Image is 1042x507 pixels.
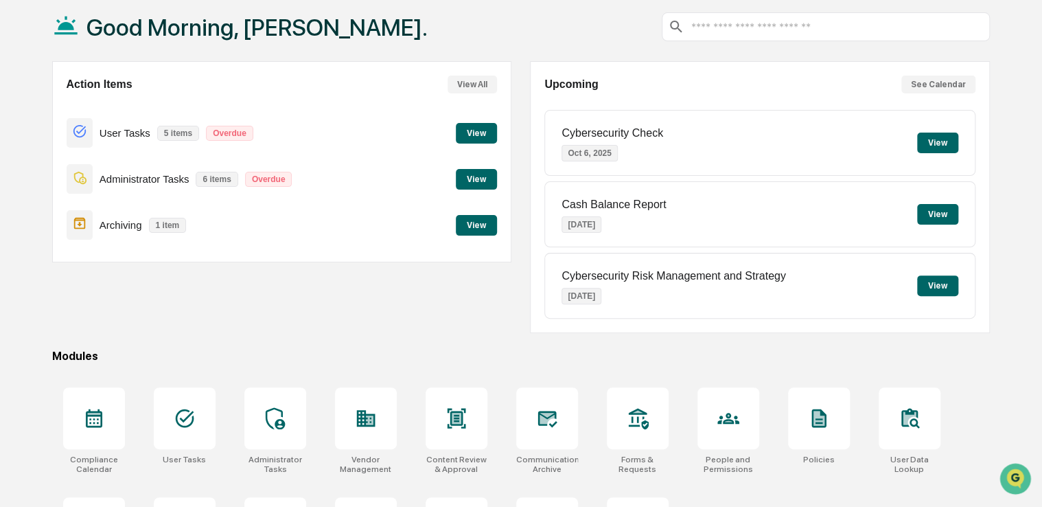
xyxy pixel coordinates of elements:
[137,303,166,313] span: Pylon
[100,173,189,185] p: Administrator Tasks
[561,199,666,211] p: Cash Balance Report
[879,455,940,474] div: User Data Lookup
[245,172,292,187] p: Overdue
[149,218,187,233] p: 1 item
[14,245,25,256] div: 🖐️
[52,350,990,363] div: Modules
[456,126,497,139] a: View
[456,218,497,231] a: View
[456,215,497,236] button: View
[607,455,669,474] div: Forms & Requests
[561,288,601,304] p: [DATE]
[561,127,663,139] p: Cybersecurity Check
[27,243,89,257] span: Preclearance
[998,462,1035,499] iframe: Open customer support
[196,172,238,187] p: 6 items
[561,270,785,282] p: Cybersecurity Risk Management and Strategy
[456,123,497,144] button: View
[14,271,25,282] div: 🔎
[62,104,225,118] div: Start new chat
[456,169,497,190] button: View
[14,28,250,50] p: How can we help?
[100,127,150,139] p: User Tasks
[697,455,759,474] div: People and Permissions
[426,455,487,474] div: Content Review & Approval
[544,78,598,91] h2: Upcoming
[157,126,199,141] p: 5 items
[917,133,958,153] button: View
[561,145,617,161] p: Oct 6, 2025
[244,455,306,474] div: Administrator Tasks
[113,243,170,257] span: Attestations
[27,269,86,283] span: Data Lookup
[901,76,975,93] button: See Calendar
[14,173,36,195] img: Sigrid Alegria
[100,245,111,256] div: 🗄️
[803,455,835,464] div: Policies
[97,302,166,313] a: Powered byPylon
[561,216,601,233] p: [DATE]
[14,104,38,129] img: 1746055101610-c473b297-6a78-478c-a979-82029cc54cd1
[213,149,250,166] button: See all
[456,172,497,185] a: View
[67,78,132,91] h2: Action Items
[448,76,497,93] button: View All
[335,455,397,474] div: Vendor Management
[121,186,150,197] span: [DATE]
[100,219,142,231] p: Archiving
[8,238,94,262] a: 🖐️Preclearance
[114,186,119,197] span: •
[163,455,206,464] div: User Tasks
[233,109,250,125] button: Start new chat
[94,238,176,262] a: 🗄️Attestations
[43,186,111,197] span: [PERSON_NAME]
[516,455,578,474] div: Communications Archive
[29,104,54,129] img: 8933085812038_c878075ebb4cc5468115_72.jpg
[62,118,189,129] div: We're available if you need us!
[206,126,253,141] p: Overdue
[8,264,92,289] a: 🔎Data Lookup
[86,14,428,41] h1: Good Morning, [PERSON_NAME].
[917,204,958,225] button: View
[63,455,125,474] div: Compliance Calendar
[14,152,92,163] div: Past conversations
[917,275,958,296] button: View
